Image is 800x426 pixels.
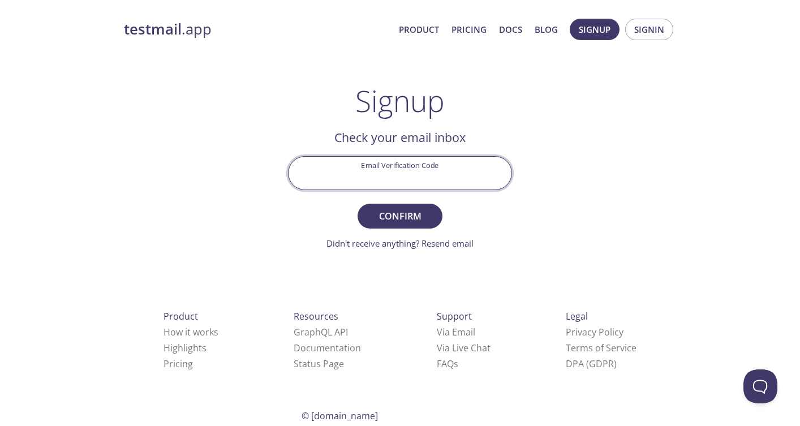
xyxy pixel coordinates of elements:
span: Resources [294,310,338,322]
span: © [DOMAIN_NAME] [302,410,378,422]
h1: Signup [355,84,445,118]
a: Didn't receive anything? Resend email [326,238,474,249]
a: Documentation [294,342,361,354]
a: How it works [164,326,218,338]
a: Privacy Policy [566,326,623,338]
iframe: Help Scout Beacon - Open [743,369,777,403]
a: testmail.app [124,20,390,39]
a: Highlights [164,342,207,354]
a: Pricing [164,358,193,370]
span: Signup [579,22,610,37]
strong: testmail [124,19,182,39]
span: Product [164,310,198,322]
a: DPA (GDPR) [566,358,617,370]
button: Signup [570,19,620,40]
a: GraphQL API [294,326,348,338]
button: Signin [625,19,673,40]
span: Signin [634,22,664,37]
a: Terms of Service [566,342,636,354]
span: Support [437,310,472,322]
span: s [454,358,458,370]
a: Via Live Chat [437,342,491,354]
a: Via Email [437,326,475,338]
button: Confirm [358,204,442,229]
span: Legal [566,310,588,322]
span: Confirm [370,208,430,224]
a: Pricing [451,22,487,37]
h2: Check your email inbox [288,128,512,147]
a: Status Page [294,358,344,370]
a: FAQ [437,358,458,370]
a: Blog [535,22,558,37]
a: Product [399,22,439,37]
a: Docs [499,22,522,37]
